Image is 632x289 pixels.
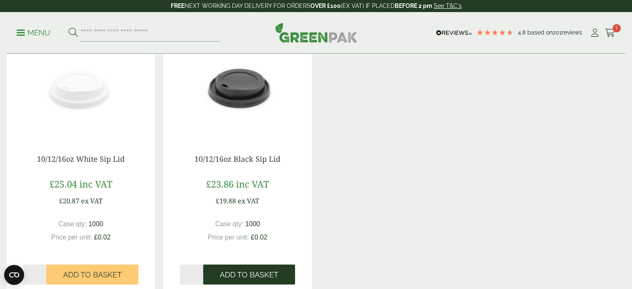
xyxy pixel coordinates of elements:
[553,29,562,36] span: 201
[251,234,254,241] span: £
[605,27,615,39] a: 1
[527,29,553,36] span: Based on
[171,2,184,9] strong: FREE
[605,29,615,37] i: Cart
[220,270,278,279] span: Add to Basket
[206,178,234,190] bdi: 23.86
[49,178,54,190] span: £
[236,178,269,190] span: inc VAT
[215,220,243,227] span: Case qty:
[203,264,295,284] button: Add to Basket
[562,29,582,36] span: reviews
[51,234,92,241] span: Price per unit:
[310,2,341,9] strong: OVER £100
[59,220,87,227] span: Case qty:
[194,154,280,164] a: 10/12/16oz Black Sip Lid
[216,196,219,205] span: £
[81,196,103,205] span: ex VAT
[245,220,260,227] span: 1000
[476,29,514,36] div: 4.79 Stars
[7,34,155,138] img: 12 & 16oz White Sip Lid
[208,234,249,241] span: Price per unit:
[238,196,259,205] span: ex VAT
[436,30,472,36] img: REVIEWS.io
[275,22,357,42] img: GreenPak Supplies
[518,29,527,36] span: 4.8
[163,34,312,138] img: 12 & 16oz Black Sip Lid
[94,234,111,241] bdi: 0.02
[37,154,125,164] a: 10/12/16oz White Sip Lid
[590,29,600,37] i: My Account
[59,196,79,205] bdi: 20.87
[17,28,50,36] a: Menu
[206,178,211,190] span: £
[434,2,462,9] a: See T&C's
[216,196,236,205] bdi: 19.88
[59,196,63,205] span: £
[395,2,432,9] strong: BEFORE 2 pm
[251,234,267,241] bdi: 0.02
[4,265,24,285] button: Open CMP widget
[63,270,122,279] span: Add to Basket
[49,178,77,190] bdi: 25.04
[89,220,103,227] span: 1000
[46,264,138,284] button: Add to Basket
[94,234,98,241] span: £
[612,24,621,32] span: 1
[17,28,50,38] p: Menu
[79,178,112,190] span: inc VAT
